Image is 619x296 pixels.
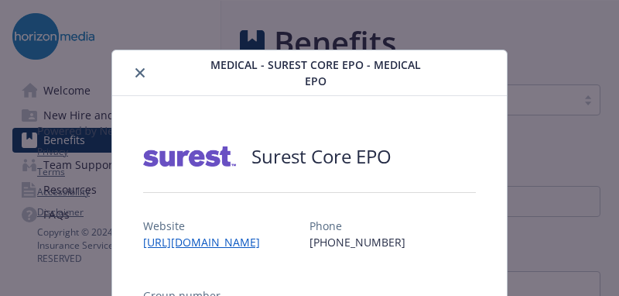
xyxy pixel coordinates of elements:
p: Website [143,218,272,234]
p: [PHONE_NUMBER] [309,234,405,250]
a: [URL][DOMAIN_NAME] [143,235,272,250]
button: close [131,64,149,82]
span: Medical - Surest Core EPO - Medical EPO [201,57,430,89]
img: Surest [143,133,236,180]
p: Phone [309,218,405,234]
h2: Surest Core EPO [251,143,392,170]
